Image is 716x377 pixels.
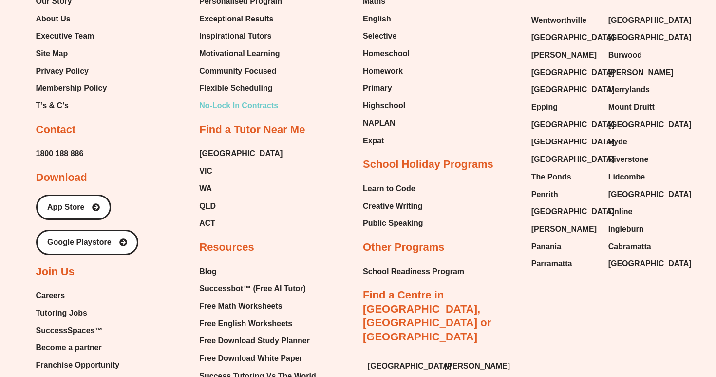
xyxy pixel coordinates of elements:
a: [GEOGRAPHIC_DATA] [531,135,599,149]
a: Free Math Worksheets [199,299,316,314]
a: [PERSON_NAME] [445,359,512,374]
a: QLD [199,199,283,214]
h2: Join Us [36,265,75,279]
span: Motivational Learning [199,46,280,61]
a: SuccessSpaces™ [36,323,120,338]
span: No-Lock In Contracts [199,99,278,113]
span: Parramatta [531,257,572,271]
span: Homework [363,64,403,79]
a: [GEOGRAPHIC_DATA] [608,13,676,28]
a: [GEOGRAPHIC_DATA] [531,30,599,45]
a: NAPLAN [363,116,410,131]
a: Highschool [363,99,410,113]
a: [PERSON_NAME] [608,65,676,80]
span: Free Math Worksheets [199,299,282,314]
a: Free English Worksheets [199,317,316,331]
span: [GEOGRAPHIC_DATA] [531,118,615,132]
a: Penrith [531,187,599,202]
a: Selective [363,29,410,43]
span: Free Download Study Planner [199,334,310,348]
span: Executive Team [36,29,94,43]
span: Penrith [531,187,558,202]
a: Epping [531,100,599,115]
span: English [363,12,391,26]
span: WA [199,181,212,196]
a: Blog [199,264,316,279]
a: No-Lock In Contracts [199,99,282,113]
a: App Store [36,195,111,220]
span: Become a partner [36,340,102,355]
span: Google Playstore [47,238,112,246]
span: Ryde [608,135,627,149]
a: Primary [363,81,410,96]
h2: School Holiday Programs [363,158,493,172]
a: 1800 188 886 [36,146,84,161]
span: Primary [363,81,392,96]
a: Learn to Code [363,181,423,196]
a: [GEOGRAPHIC_DATA] [608,257,676,271]
span: [PERSON_NAME] [531,222,597,237]
a: [GEOGRAPHIC_DATA] [608,30,676,45]
a: Free Download Study Planner [199,334,316,348]
span: ACT [199,216,215,231]
a: Successbot™ (Free AI Tutor) [199,281,316,296]
a: Google Playstore [36,230,138,255]
a: Wentworthville [531,13,599,28]
span: [GEOGRAPHIC_DATA] [608,13,692,28]
a: [GEOGRAPHIC_DATA] [531,65,599,80]
a: WA [199,181,283,196]
span: [GEOGRAPHIC_DATA] [608,118,692,132]
span: Highschool [363,99,405,113]
a: Exceptional Results [199,12,282,26]
a: Panania [531,239,599,254]
span: Privacy Policy [36,64,89,79]
a: Expat [363,134,410,148]
a: School Readiness Program [363,264,464,279]
iframe: Chat Widget [549,267,716,377]
a: [GEOGRAPHIC_DATA] [368,359,435,374]
a: Free Download White Paper [199,351,316,366]
span: [GEOGRAPHIC_DATA] [608,187,692,202]
span: Wentworthville [531,13,587,28]
a: English [363,12,410,26]
a: [GEOGRAPHIC_DATA] [531,152,599,167]
a: [GEOGRAPHIC_DATA] [608,187,676,202]
a: Become a partner [36,340,120,355]
span: QLD [199,199,216,214]
span: VIC [199,164,212,179]
span: T’s & C’s [36,99,69,113]
span: Expat [363,134,384,148]
a: [GEOGRAPHIC_DATA] [531,118,599,132]
span: Learn to Code [363,181,415,196]
span: Panania [531,239,561,254]
h2: Find a Tutor Near Me [199,123,305,137]
span: [GEOGRAPHIC_DATA] [608,30,692,45]
span: [GEOGRAPHIC_DATA] [368,359,451,374]
span: [PERSON_NAME] [531,48,597,62]
a: About Us [36,12,107,26]
span: [GEOGRAPHIC_DATA] [531,135,615,149]
span: Franchise Opportunity [36,358,120,373]
a: Merrylands [608,82,676,97]
span: [PERSON_NAME] [608,65,674,80]
a: Tutoring Jobs [36,306,120,320]
a: Community Focused [199,64,282,79]
h2: Other Programs [363,240,445,255]
a: VIC [199,164,283,179]
a: Homeschool [363,46,410,61]
a: [GEOGRAPHIC_DATA] [608,118,676,132]
a: [GEOGRAPHIC_DATA] [531,204,599,219]
span: [GEOGRAPHIC_DATA] [531,65,615,80]
a: Burwood [608,48,676,62]
span: SuccessSpaces™ [36,323,103,338]
a: [GEOGRAPHIC_DATA] [531,82,599,97]
a: Membership Policy [36,81,107,96]
a: Creative Writing [363,199,423,214]
span: NAPLAN [363,116,396,131]
span: Blog [199,264,217,279]
a: Riverstone [608,152,676,167]
span: Free English Worksheets [199,317,292,331]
